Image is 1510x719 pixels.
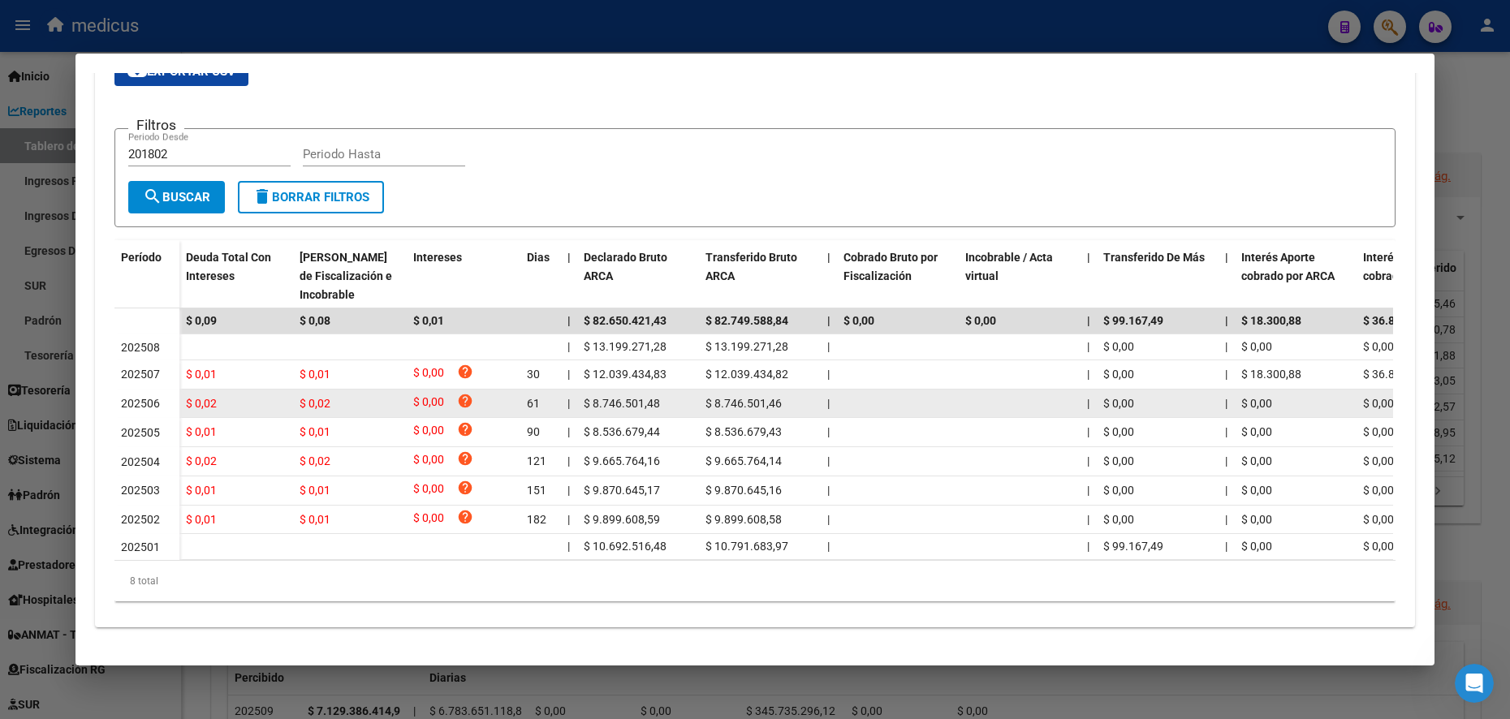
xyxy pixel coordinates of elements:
[128,181,225,213] button: Buscar
[843,314,874,327] span: $ 0,00
[1241,368,1301,381] span: $ 18.300,88
[584,454,660,467] span: $ 9.665.764,16
[1225,340,1227,353] span: |
[186,314,217,327] span: $ 0,09
[1241,314,1301,327] span: $ 18.300,88
[1455,664,1494,703] iframe: Intercom live chat
[1087,454,1089,467] span: |
[186,513,217,526] span: $ 0,01
[584,425,660,438] span: $ 8.536.679,44
[527,251,550,264] span: Dias
[584,340,667,353] span: $ 13.199.271,28
[413,509,444,531] span: $ 0,00
[457,421,473,437] i: help
[186,484,217,497] span: $ 0,01
[128,116,184,134] h3: Filtros
[1225,484,1227,497] span: |
[705,397,782,410] span: $ 8.746.501,46
[705,368,788,381] span: $ 12.039.434,82
[1087,484,1089,497] span: |
[705,454,782,467] span: $ 9.665.764,14
[1241,251,1335,282] span: Interés Aporte cobrado por ARCA
[186,454,217,467] span: $ 0,02
[121,513,160,526] span: 202502
[1103,314,1163,327] span: $ 99.167,49
[1357,240,1478,312] datatable-header-cell: Interés Contribución cobrado por ARCA
[827,314,830,327] span: |
[584,397,660,410] span: $ 8.746.501,48
[413,450,444,472] span: $ 0,00
[1103,513,1134,526] span: $ 0,00
[186,251,271,282] span: Deuda Total Con Intereses
[567,513,570,526] span: |
[843,251,938,282] span: Cobrado Bruto por Fiscalización
[1087,540,1089,553] span: |
[699,240,821,312] datatable-header-cell: Transferido Bruto ARCA
[457,393,473,409] i: help
[1103,251,1205,264] span: Transferido De Más
[300,425,330,438] span: $ 0,01
[584,540,667,553] span: $ 10.692.516,48
[1241,513,1272,526] span: $ 0,00
[121,341,160,354] span: 202508
[186,368,217,381] span: $ 0,01
[577,240,699,312] datatable-header-cell: Declarado Bruto ARCA
[827,484,830,497] span: |
[827,251,830,264] span: |
[1363,425,1394,438] span: $ 0,00
[827,513,830,526] span: |
[114,240,179,308] datatable-header-cell: Período
[527,425,540,438] span: 90
[821,240,837,312] datatable-header-cell: |
[567,454,570,467] span: |
[520,240,561,312] datatable-header-cell: Dias
[186,397,217,410] span: $ 0,02
[413,314,444,327] span: $ 0,01
[121,426,160,439] span: 202505
[186,425,217,438] span: $ 0,01
[965,314,996,327] span: $ 0,00
[1363,251,1469,282] span: Interés Contribución cobrado por ARCA
[584,513,660,526] span: $ 9.899.608,59
[300,397,330,410] span: $ 0,02
[143,187,162,206] mat-icon: search
[567,368,570,381] span: |
[527,397,540,410] span: 61
[705,251,797,282] span: Transferido Bruto ARCA
[121,397,160,410] span: 202506
[705,484,782,497] span: $ 9.870.645,16
[457,480,473,496] i: help
[121,251,162,264] span: Período
[527,513,546,526] span: 182
[1103,368,1134,381] span: $ 0,00
[1103,340,1134,353] span: $ 0,00
[457,509,473,525] i: help
[527,454,546,467] span: 121
[1363,540,1394,553] span: $ 0,00
[1087,425,1089,438] span: |
[1363,454,1394,467] span: $ 0,00
[1087,314,1090,327] span: |
[1097,240,1219,312] datatable-header-cell: Transferido De Más
[1081,240,1097,312] datatable-header-cell: |
[567,540,570,553] span: |
[705,340,788,353] span: $ 13.199.271,28
[1087,368,1089,381] span: |
[1363,484,1394,497] span: $ 0,00
[300,314,330,327] span: $ 0,08
[584,251,667,282] span: Declarado Bruto ARCA
[407,240,520,312] datatable-header-cell: Intereses
[121,484,160,497] span: 202503
[1241,340,1272,353] span: $ 0,00
[143,190,210,205] span: Buscar
[837,240,959,312] datatable-header-cell: Cobrado Bruto por Fiscalización
[567,397,570,410] span: |
[457,450,473,467] i: help
[1225,314,1228,327] span: |
[1087,513,1089,526] span: |
[1103,484,1134,497] span: $ 0,00
[1363,368,1423,381] span: $ 36.880,04
[413,480,444,502] span: $ 0,00
[584,484,660,497] span: $ 9.870.645,17
[1103,540,1163,553] span: $ 99.167,49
